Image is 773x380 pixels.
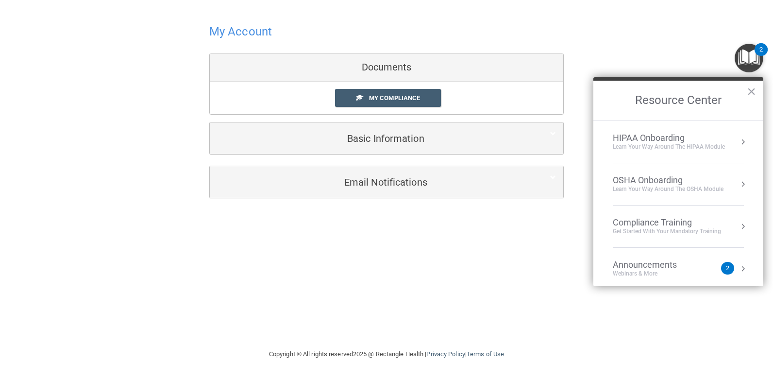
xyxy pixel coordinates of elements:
[369,94,420,102] span: My Compliance
[593,77,763,286] div: Resource Center
[217,177,526,188] h5: Email Notifications
[613,270,696,278] div: Webinars & More
[613,185,723,193] div: Learn your way around the OSHA module
[209,25,272,38] h4: My Account
[735,44,763,72] button: Open Resource Center, 2 new notifications
[210,53,563,82] div: Documents
[217,133,526,144] h5: Basic Information
[613,143,725,151] div: Learn Your Way around the HIPAA module
[209,339,564,370] div: Copyright © All rights reserved 2025 @ Rectangle Health | |
[593,81,763,121] h2: Resource Center
[613,133,725,143] div: HIPAA Onboarding
[217,127,556,149] a: Basic Information
[613,217,721,228] div: Compliance Training
[605,311,761,350] iframe: Drift Widget Chat Controller
[467,350,504,358] a: Terms of Use
[747,84,756,99] button: Close
[426,350,465,358] a: Privacy Policy
[613,259,696,270] div: Announcements
[759,50,763,62] div: 2
[613,175,723,186] div: OSHA Onboarding
[613,227,721,236] div: Get Started with your mandatory training
[217,171,556,193] a: Email Notifications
